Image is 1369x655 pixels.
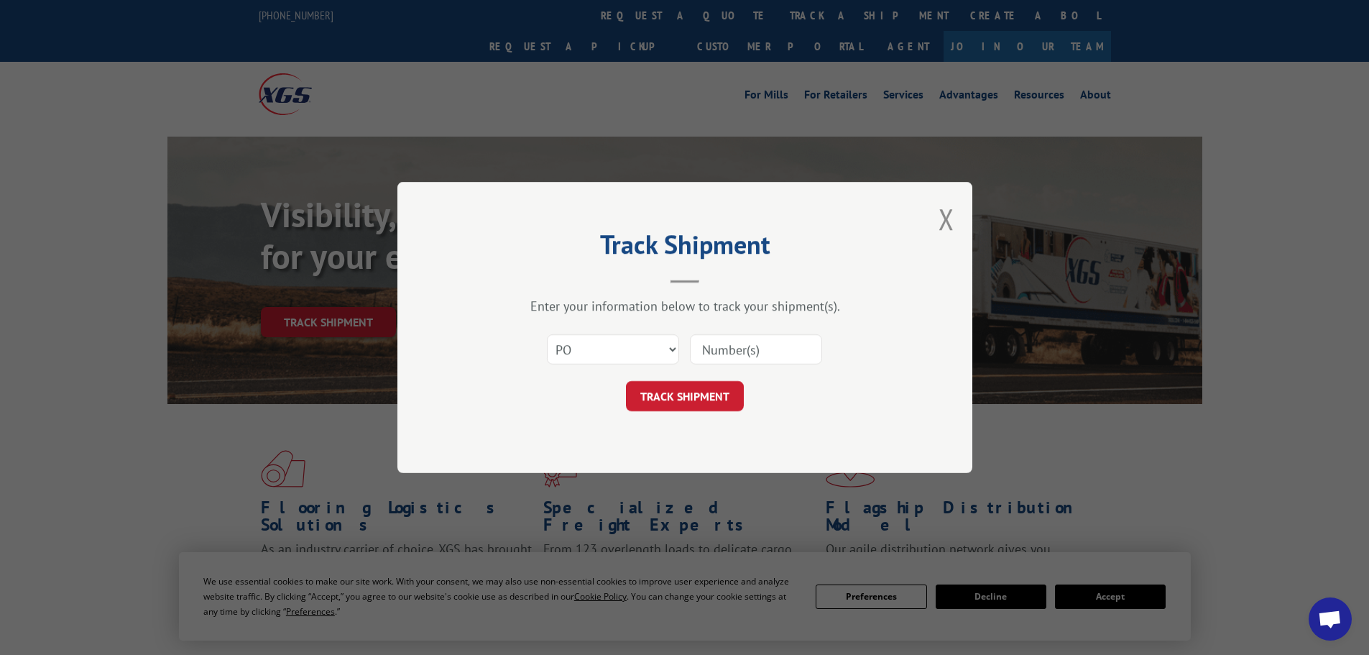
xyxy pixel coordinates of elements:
h2: Track Shipment [469,234,900,262]
button: TRACK SHIPMENT [626,381,744,411]
button: Close modal [939,200,954,238]
a: Open chat [1309,597,1352,641]
div: Enter your information below to track your shipment(s). [469,298,900,314]
input: Number(s) [690,334,822,365]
